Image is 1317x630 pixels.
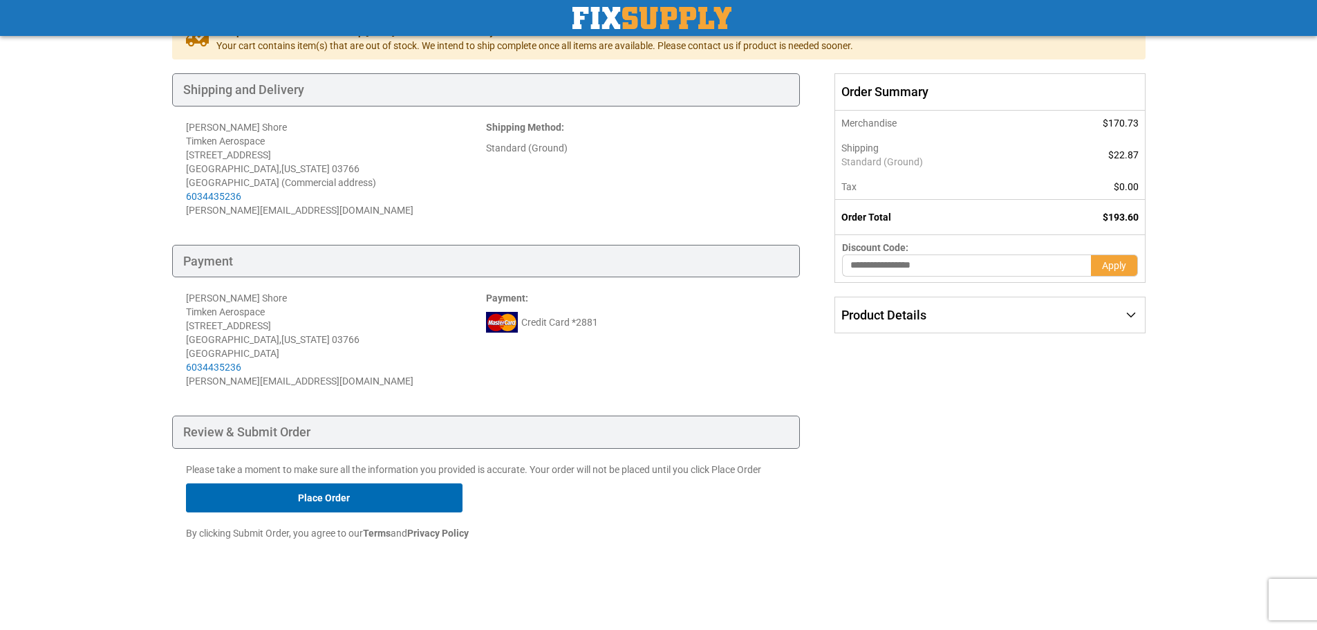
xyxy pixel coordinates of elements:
[1103,212,1139,223] span: $193.60
[486,312,518,333] img: mc.png
[186,526,787,540] p: By clicking Submit Order, you agree to our and
[186,120,486,217] address: [PERSON_NAME] Shore Timken Aerospace [STREET_ADDRESS] [GEOGRAPHIC_DATA] , 03766 [GEOGRAPHIC_DATA]...
[172,73,801,106] div: Shipping and Delivery
[486,122,561,133] span: Shipping Method
[186,362,241,373] a: 6034435236
[407,528,469,539] strong: Privacy Policy
[1102,260,1126,271] span: Apply
[172,416,801,449] div: Review & Submit Order
[172,245,801,278] div: Payment
[486,122,564,133] strong: :
[186,463,787,476] p: Please take a moment to make sure all the information you provided is accurate. Your order will n...
[186,205,413,216] span: [PERSON_NAME][EMAIL_ADDRESS][DOMAIN_NAME]
[841,155,1031,169] span: Standard (Ground)
[281,334,330,345] span: [US_STATE]
[834,73,1145,111] span: Order Summary
[186,483,463,512] button: Place Order
[486,293,525,304] span: Payment
[486,141,786,155] div: Standard (Ground)
[835,174,1039,200] th: Tax
[841,308,926,322] span: Product Details
[186,191,241,202] a: 6034435236
[835,111,1039,136] th: Merchandise
[186,376,413,387] span: [PERSON_NAME][EMAIL_ADDRESS][DOMAIN_NAME]
[841,142,879,154] span: Shipping
[1091,254,1138,277] button: Apply
[363,528,391,539] strong: Terms
[842,242,908,253] span: Discount Code:
[1108,149,1139,160] span: $22.87
[281,163,330,174] span: [US_STATE]
[216,39,853,53] span: Your cart contains item(s) that are out of stock. We intend to ship complete once all items are a...
[1103,118,1139,129] span: $170.73
[841,212,891,223] strong: Order Total
[486,293,528,304] strong: :
[486,312,786,333] div: Credit Card *2881
[572,7,731,29] img: Fix Industrial Supply
[572,7,731,29] a: store logo
[1114,181,1139,192] span: $0.00
[186,291,486,374] div: [PERSON_NAME] Shore Timken Aerospace [STREET_ADDRESS] [GEOGRAPHIC_DATA] , 03766 [GEOGRAPHIC_DATA]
